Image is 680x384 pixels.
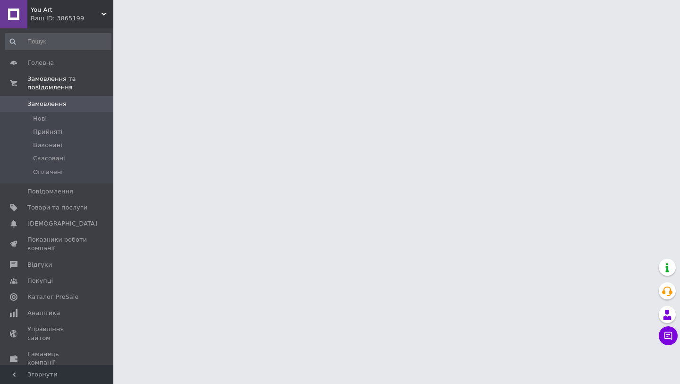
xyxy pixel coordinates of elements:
span: Замовлення та повідомлення [27,75,113,92]
span: Нові [33,114,47,123]
span: Прийняті [33,128,62,136]
span: [DEMOGRAPHIC_DATA] [27,219,97,228]
span: Відгуки [27,261,52,269]
span: Замовлення [27,100,67,108]
span: Виконані [33,141,62,149]
span: Аналітика [27,309,60,317]
span: Каталог ProSale [27,293,78,301]
input: Пошук [5,33,111,50]
span: Повідомлення [27,187,73,196]
span: Управління сайтом [27,325,87,342]
span: Скасовані [33,154,65,163]
span: You Art [31,6,102,14]
button: Чат з покупцем [659,326,678,345]
span: Покупці [27,277,53,285]
span: Головна [27,59,54,67]
span: Оплачені [33,168,63,176]
div: Ваш ID: 3865199 [31,14,113,23]
span: Товари та послуги [27,203,87,212]
span: Показники роботи компанії [27,236,87,253]
span: Гаманець компанії [27,350,87,367]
